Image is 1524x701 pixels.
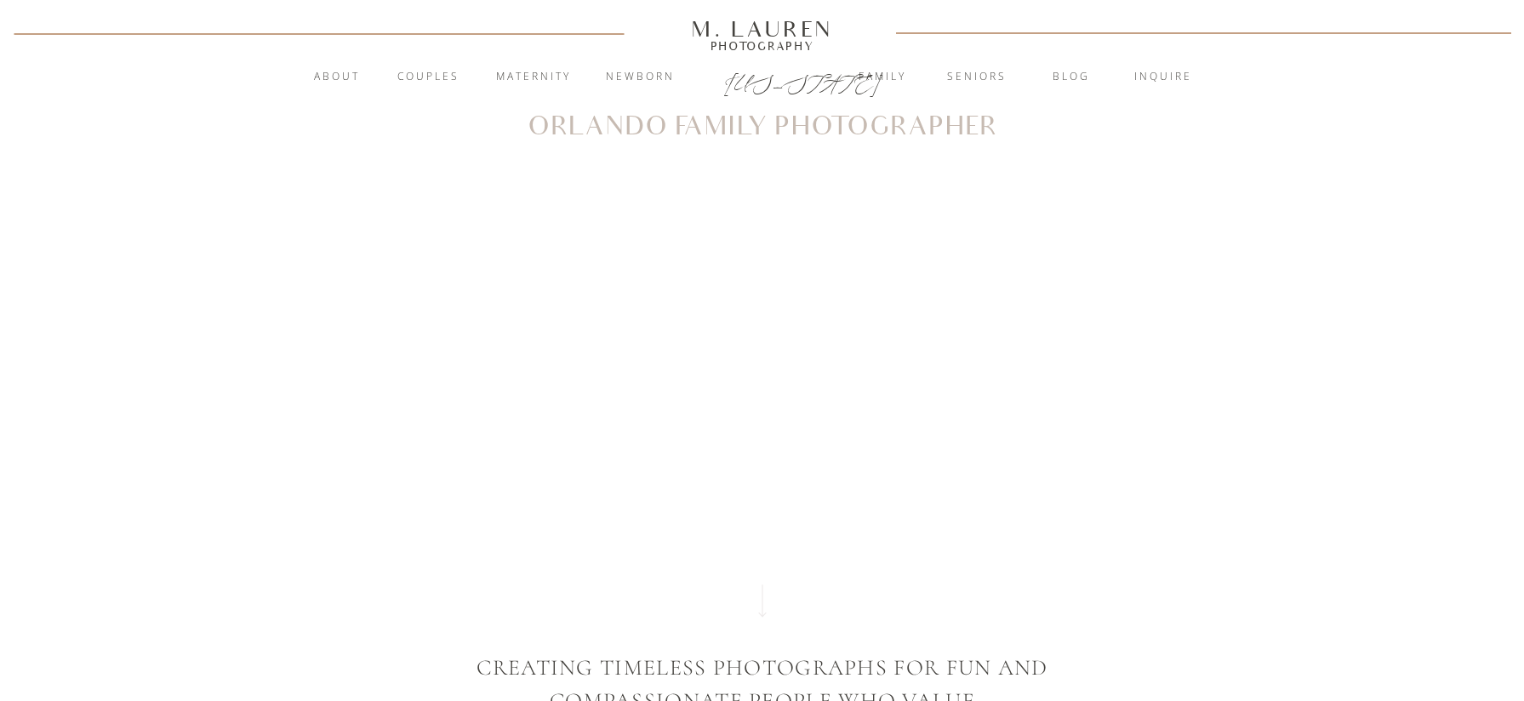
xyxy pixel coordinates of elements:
a: Seniors [931,69,1023,86]
a: Photography [684,42,841,50]
a: [US_STATE] [724,70,802,90]
a: blog [1025,69,1117,86]
a: Family [836,69,928,86]
a: inquire [1117,69,1209,86]
a: Couples [383,69,475,86]
a: M. Lauren [641,20,884,38]
a: View Gallery [705,564,821,579]
a: About [305,69,370,86]
a: Newborn [595,69,687,86]
a: Maternity [488,69,579,86]
h1: Orlando Family Photographer [528,115,998,140]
